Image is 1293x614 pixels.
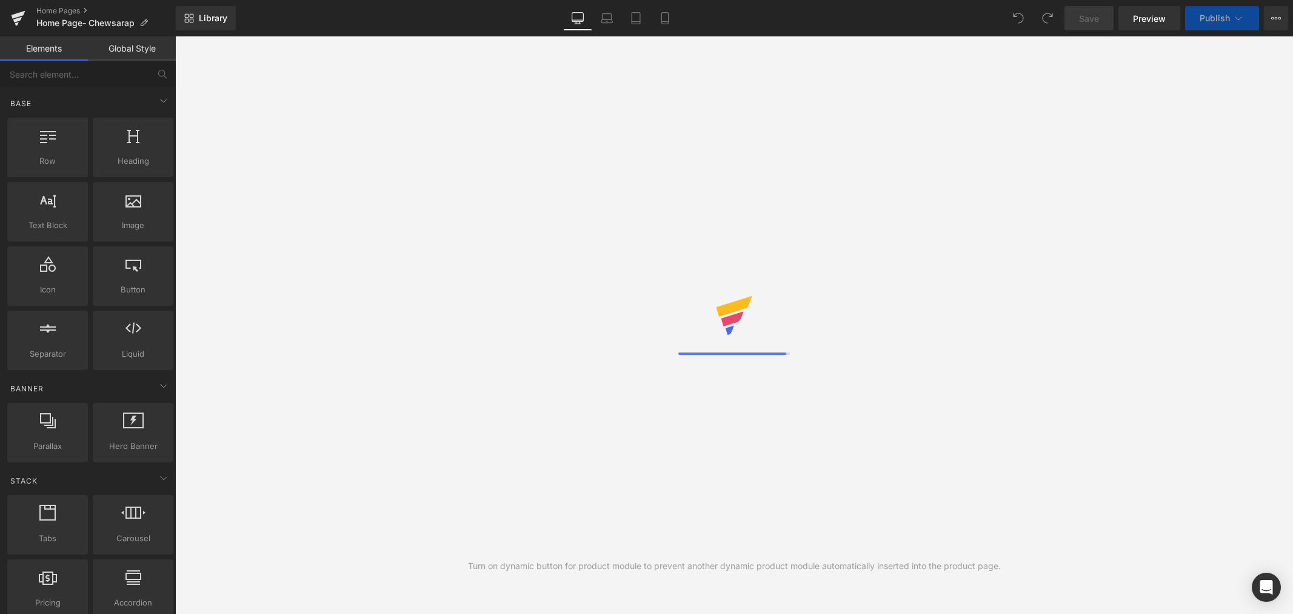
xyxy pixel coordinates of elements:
[96,348,170,360] span: Liquid
[11,596,84,609] span: Pricing
[1185,6,1259,30] button: Publish
[96,532,170,545] span: Carousel
[9,98,33,109] span: Base
[11,532,84,545] span: Tabs
[650,6,680,30] a: Mobile
[1264,6,1288,30] button: More
[468,559,1001,573] div: Turn on dynamic button for product module to prevent another dynamic product module automatically...
[1079,12,1099,25] span: Save
[621,6,650,30] a: Tablet
[1252,573,1281,602] div: Open Intercom Messenger
[11,440,84,453] span: Parallax
[96,596,170,609] span: Accordion
[9,475,39,487] span: Stack
[96,155,170,167] span: Heading
[11,348,84,360] span: Separator
[36,6,176,16] a: Home Pages
[199,13,227,24] span: Library
[1200,13,1230,23] span: Publish
[96,440,170,453] span: Hero Banner
[11,219,84,232] span: Text Block
[88,36,176,61] a: Global Style
[592,6,621,30] a: Laptop
[9,383,45,394] span: Banner
[563,6,592,30] a: Desktop
[11,155,84,167] span: Row
[96,219,170,232] span: Image
[1118,6,1180,30] a: Preview
[1133,12,1166,25] span: Preview
[1035,6,1060,30] button: Redo
[11,283,84,296] span: Icon
[1006,6,1031,30] button: Undo
[36,18,135,28] span: Home Page- Chewsarap
[96,283,170,296] span: Button
[176,6,236,30] a: New Library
